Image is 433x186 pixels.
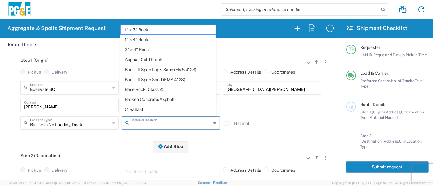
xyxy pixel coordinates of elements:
label: Address Details [223,69,261,75]
span: Pickup Time [406,53,427,57]
button: Add Stop [153,141,188,152]
img: pge [7,2,32,17]
span: C-Ballast [121,105,216,114]
label: Address Details [223,167,261,173]
span: Backfill Spec Lapis Sand (EMS 4123) [121,65,216,74]
span: Material Hauled [369,115,398,120]
span: Backfill Spec Sand (EMS 4123) [121,75,216,84]
span: Stop 2 (Destination) [20,153,60,158]
input: Shipment, tracking or reference number [221,4,379,15]
span: Copyright © [DATE]-[DATE] Agistix Inc., All Rights Reserved [332,180,426,186]
span: [DATE] 10:23:34 [122,181,146,185]
span: 2" x 4" Rock [121,45,216,54]
span: City, [399,139,407,143]
span: Stop 2 (Destination): [360,133,384,143]
span: 1" x 4" Rock [121,35,216,44]
h2: Route Details [8,42,37,48]
span: City, [401,110,409,114]
button: Submit request [346,161,429,173]
h2: Aggregate & Spoils Shipment Request [7,25,106,32]
span: Preferred Carrier, [360,78,391,83]
span: Route Details [360,102,386,107]
a: Support [198,181,213,184]
span: Address, [386,110,401,114]
span: Broken Concrete/Asphalt [121,95,216,104]
span: Stop 1 (Origin) [20,58,48,63]
span: Crushed Base Rock (3/4") [121,115,216,124]
span: Client: 2025.17.0-159f9de [83,181,146,185]
span: Asphalt Cold Patch [121,55,216,64]
span: Address, [384,139,399,143]
span: Server: 2025.17.0-1194904eeae [7,181,80,185]
label: Hazmat [234,121,249,126]
label: Coordinates [264,69,295,75]
span: Requester [360,45,380,50]
a: Feedback [213,181,229,184]
span: [DATE] 10:32:38 [55,181,80,185]
h2: Shipment Checklist [347,25,407,32]
span: Stop 1 (Origin): [360,110,386,114]
span: LAN ID, [360,53,373,57]
span: No. of Trucks, [391,78,415,83]
label: Coordinates [264,167,295,173]
span: Base Rock (Class 2) [121,85,216,94]
span: Load & Carrier [360,71,388,76]
span: Requested Pickup, [373,53,406,57]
